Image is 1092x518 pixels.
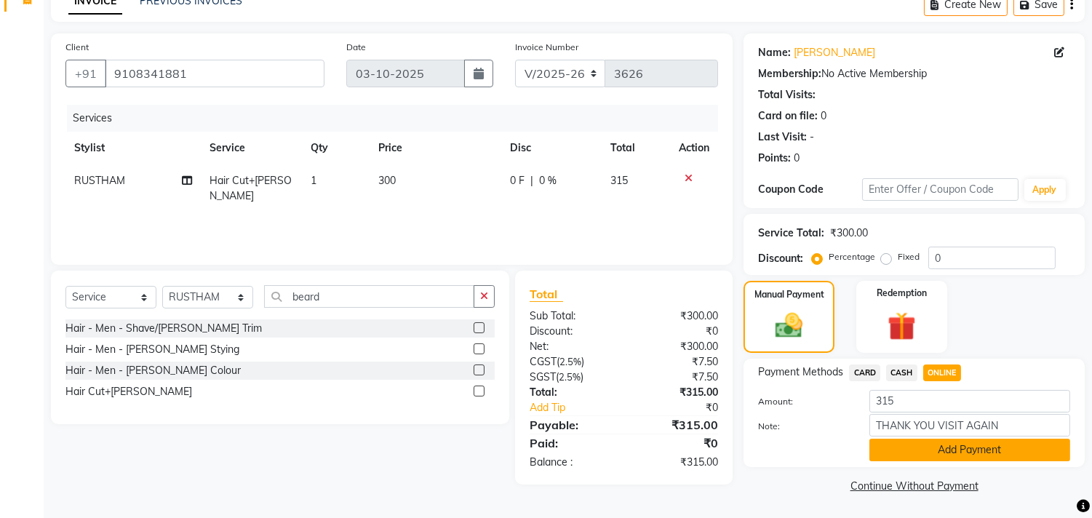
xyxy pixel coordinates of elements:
span: | [530,173,533,188]
span: SGST [530,370,556,383]
span: 315 [610,174,628,187]
input: Amount [869,390,1070,413]
div: Discount: [519,324,624,339]
div: Discount: [758,251,803,266]
th: Qty [302,132,370,164]
div: Service Total: [758,226,824,241]
span: 300 [378,174,396,187]
div: Payable: [519,416,624,434]
label: Client [65,41,89,54]
th: Service [201,132,303,164]
th: Price [370,132,501,164]
div: ₹0 [642,400,730,415]
label: Fixed [898,250,920,263]
div: Last Visit: [758,129,807,145]
span: CGST [530,355,557,368]
div: Card on file: [758,108,818,124]
div: Balance : [519,455,624,470]
span: Hair Cut+[PERSON_NAME] [210,174,292,202]
label: Invoice Number [515,41,578,54]
div: Services [67,105,729,132]
label: Manual Payment [754,288,824,301]
a: Continue Without Payment [746,479,1082,494]
span: CASH [886,364,917,381]
div: Sub Total: [519,308,624,324]
th: Stylist [65,132,201,164]
button: +91 [65,60,106,87]
input: Enter Offer / Coupon Code [862,178,1018,201]
input: Search by Name/Mobile/Email/Code [105,60,324,87]
div: ₹315.00 [624,416,730,434]
div: No Active Membership [758,66,1070,81]
img: _gift.svg [879,308,925,344]
span: 0 % [539,173,557,188]
div: ( ) [519,370,624,385]
div: Paid: [519,434,624,452]
label: Amount: [747,395,858,408]
a: Add Tip [519,400,642,415]
div: ₹315.00 [624,385,730,400]
div: 0 [821,108,826,124]
div: Hair - Men - Shave/[PERSON_NAME] Trim [65,321,262,336]
div: ₹0 [624,434,730,452]
div: Hair - Men - [PERSON_NAME] Stying [65,342,239,357]
span: Total [530,287,563,302]
th: Total [602,132,670,164]
div: 0 [794,151,800,166]
img: _cash.svg [767,310,810,341]
div: Total Visits: [758,87,816,103]
label: Redemption [877,287,927,300]
div: ₹300.00 [624,339,730,354]
span: 2.5% [559,356,581,367]
div: Hair Cut+[PERSON_NAME] [65,384,192,399]
span: 1 [311,174,316,187]
label: Note: [747,420,858,433]
div: Net: [519,339,624,354]
div: Name: [758,45,791,60]
th: Disc [501,132,602,164]
button: Apply [1024,179,1066,201]
div: Coupon Code [758,182,862,197]
a: [PERSON_NAME] [794,45,875,60]
div: Points: [758,151,791,166]
span: 0 F [510,173,525,188]
span: ONLINE [923,364,961,381]
input: Add Note [869,414,1070,437]
div: ₹300.00 [624,308,730,324]
span: RUSTHAM [74,174,125,187]
div: ₹315.00 [624,455,730,470]
div: ₹300.00 [830,226,868,241]
label: Date [346,41,366,54]
div: ( ) [519,354,624,370]
span: Payment Methods [758,364,843,380]
input: Search or Scan [264,285,474,308]
span: 2.5% [559,371,581,383]
button: Add Payment [869,439,1070,461]
span: CARD [849,364,880,381]
div: ₹7.50 [624,354,730,370]
th: Action [670,132,718,164]
div: Hair - Men - [PERSON_NAME] Colour [65,363,241,378]
div: Total: [519,385,624,400]
div: - [810,129,814,145]
label: Percentage [829,250,875,263]
div: ₹7.50 [624,370,730,385]
div: ₹0 [624,324,730,339]
div: Membership: [758,66,821,81]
